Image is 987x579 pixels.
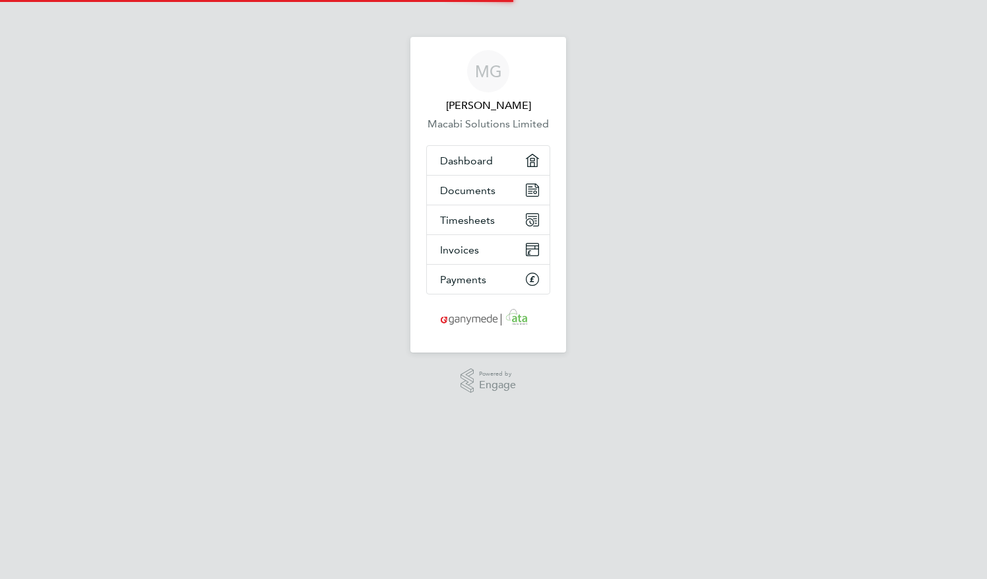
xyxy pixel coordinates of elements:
img: ganymedesolutions-logo-retina.png [437,308,540,329]
span: Dashboard [440,154,493,167]
span: Powered by [479,368,516,380]
nav: Main navigation [410,37,566,353]
a: Payments [427,265,550,294]
a: Invoices [427,235,550,264]
a: Go to home page [426,308,550,329]
a: Dashboard [427,146,550,175]
span: Macvern Gunda [426,98,550,114]
span: Timesheets [440,214,495,226]
span: Engage [479,380,516,391]
span: Invoices [440,244,479,256]
a: MG[PERSON_NAME] [426,50,550,114]
a: Powered byEngage [461,368,517,393]
span: Payments [440,273,486,286]
a: Macabi Solutions Limited [426,116,550,132]
a: Documents [427,176,550,205]
span: Documents [440,184,495,197]
span: MG [475,63,502,80]
a: Timesheets [427,205,550,234]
